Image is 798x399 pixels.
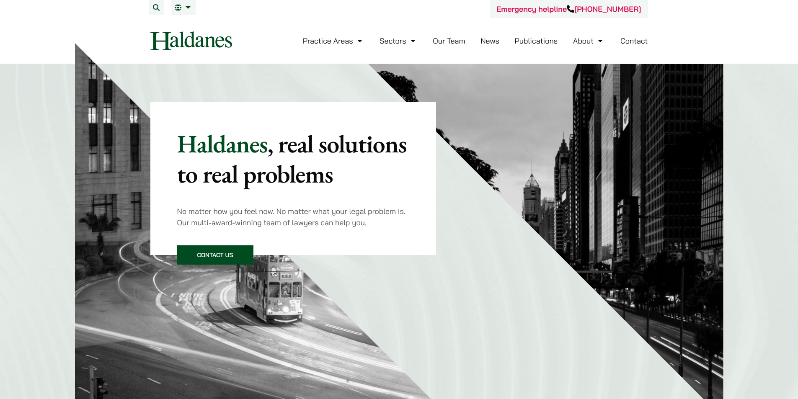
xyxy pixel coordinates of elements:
[150,31,232,50] img: Logo of Haldanes
[177,127,407,190] mark: , real solutions to real problems
[380,36,417,46] a: Sectors
[480,36,499,46] a: News
[620,36,648,46] a: Contact
[175,4,193,11] a: EN
[496,4,641,14] a: Emergency helpline[PHONE_NUMBER]
[177,206,410,228] p: No matter how you feel now. No matter what your legal problem is. Our multi-award-winning team of...
[303,36,364,46] a: Practice Areas
[515,36,558,46] a: Publications
[573,36,605,46] a: About
[177,245,253,265] a: Contact Us
[433,36,465,46] a: Our Team
[177,129,410,189] p: Haldanes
